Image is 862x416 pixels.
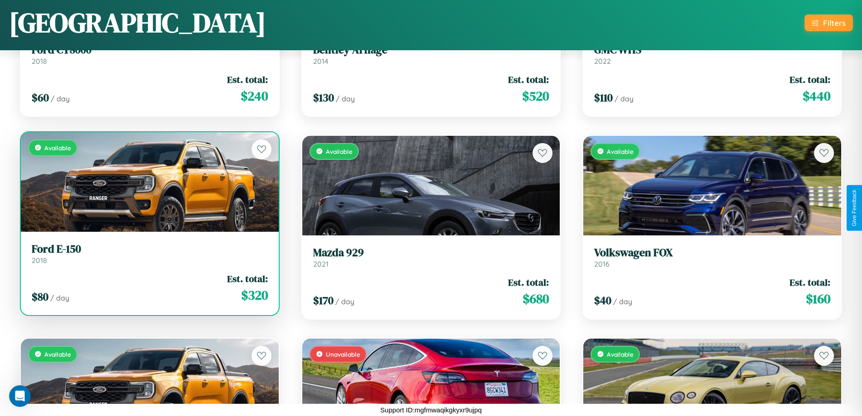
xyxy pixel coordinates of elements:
span: Available [44,350,71,358]
h3: Mazda 929 [313,246,549,259]
div: Give Feedback [851,190,857,226]
span: / day [336,94,355,103]
span: Available [326,148,352,155]
span: $ 170 [313,293,333,308]
span: 2014 [313,57,329,66]
span: / day [51,94,70,103]
span: $ 80 [32,289,48,304]
span: $ 60 [32,90,49,105]
span: $ 440 [803,87,830,105]
span: Available [44,144,71,152]
span: $ 240 [241,87,268,105]
a: Volkswagen FOX2016 [594,246,830,268]
div: Filters [823,18,846,28]
span: / day [613,297,632,306]
span: Est. total: [227,73,268,86]
span: $ 160 [806,290,830,308]
iframe: Intercom live chat [9,385,31,407]
span: Est. total: [227,272,268,285]
h3: GMC WHS [594,43,830,57]
a: Ford CT80002018 [32,43,268,66]
h3: Bentley Arnage [313,43,549,57]
span: $ 320 [241,286,268,304]
a: Bentley Arnage2014 [313,43,549,66]
span: Available [607,148,633,155]
span: 2018 [32,256,47,265]
span: Est. total: [790,73,830,86]
a: Ford E-1502018 [32,243,268,265]
span: 2018 [32,57,47,66]
a: GMC WHS2022 [594,43,830,66]
button: Filters [805,14,853,31]
span: Est. total: [790,276,830,289]
span: 2016 [594,259,610,268]
h3: Ford CT8000 [32,43,268,57]
span: $ 520 [522,87,549,105]
span: Available [607,350,633,358]
a: Mazda 9292021 [313,246,549,268]
span: / day [335,297,354,306]
span: $ 110 [594,90,613,105]
span: Unavailable [326,350,360,358]
span: / day [50,293,69,302]
span: 2021 [313,259,329,268]
span: $ 680 [523,290,549,308]
span: Est. total: [508,73,549,86]
span: Est. total: [508,276,549,289]
span: 2022 [594,57,611,66]
span: $ 130 [313,90,334,105]
span: $ 40 [594,293,611,308]
p: Support ID: mgfmwaqikgkyxr9ujpq [380,404,481,416]
h3: Volkswagen FOX [594,246,830,259]
h3: Ford E-150 [32,243,268,256]
h1: [GEOGRAPHIC_DATA] [9,4,266,41]
span: / day [614,94,633,103]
